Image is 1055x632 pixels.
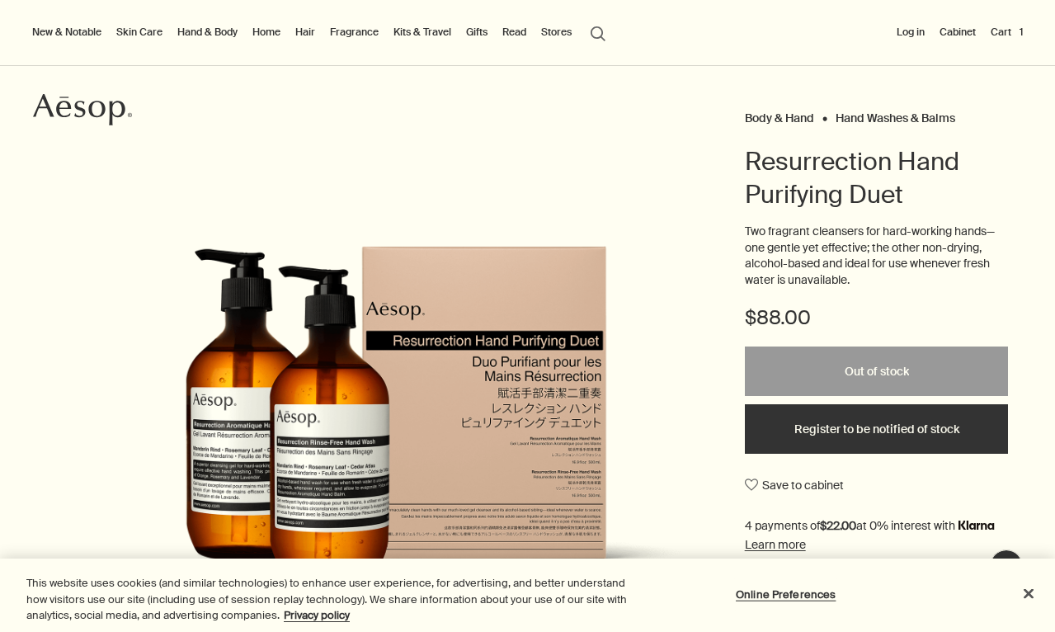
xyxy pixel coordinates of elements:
p: Two fragrant cleansers for hard-working hands—one gentle yet effective; the other non-drying, alc... [745,224,1009,288]
a: Hair [292,22,318,42]
button: Online Preferences, Opens the preference center dialog [734,578,837,611]
div: This website uses cookies (and similar technologies) to enhance user experience, for advertising,... [26,575,633,624]
a: Skin Care [113,22,166,42]
span: $88.00 [745,304,811,331]
img: Resurrection Hand Purifying Duet product and box [88,245,704,619]
h1: Resurrection Hand Purifying Duet [745,145,1009,211]
button: Close [1010,575,1047,611]
button: Log in [893,22,928,42]
a: Fragrance [327,22,382,42]
button: Out of stock - $88.00 [745,347,1009,396]
button: New & Notable [29,22,105,42]
button: Cart1 [987,22,1026,42]
button: Open search [583,17,613,48]
button: Register to be notified of stock [745,404,1009,454]
button: Live Assistance [990,549,1023,582]
a: Body & Hand [745,111,814,118]
a: Read [499,22,530,42]
a: Kits & Travel [390,22,454,42]
a: Hand & Body [174,22,241,42]
a: More information about your privacy, opens in a new tab [284,608,350,622]
a: Home [249,22,284,42]
svg: Aesop [33,93,132,126]
a: Hand Washes & Balms [836,111,955,118]
button: Stores [538,22,575,42]
button: Save to cabinet [745,470,844,500]
a: Aesop [29,89,136,134]
a: Gifts [463,22,491,42]
a: Cabinet [936,22,979,42]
